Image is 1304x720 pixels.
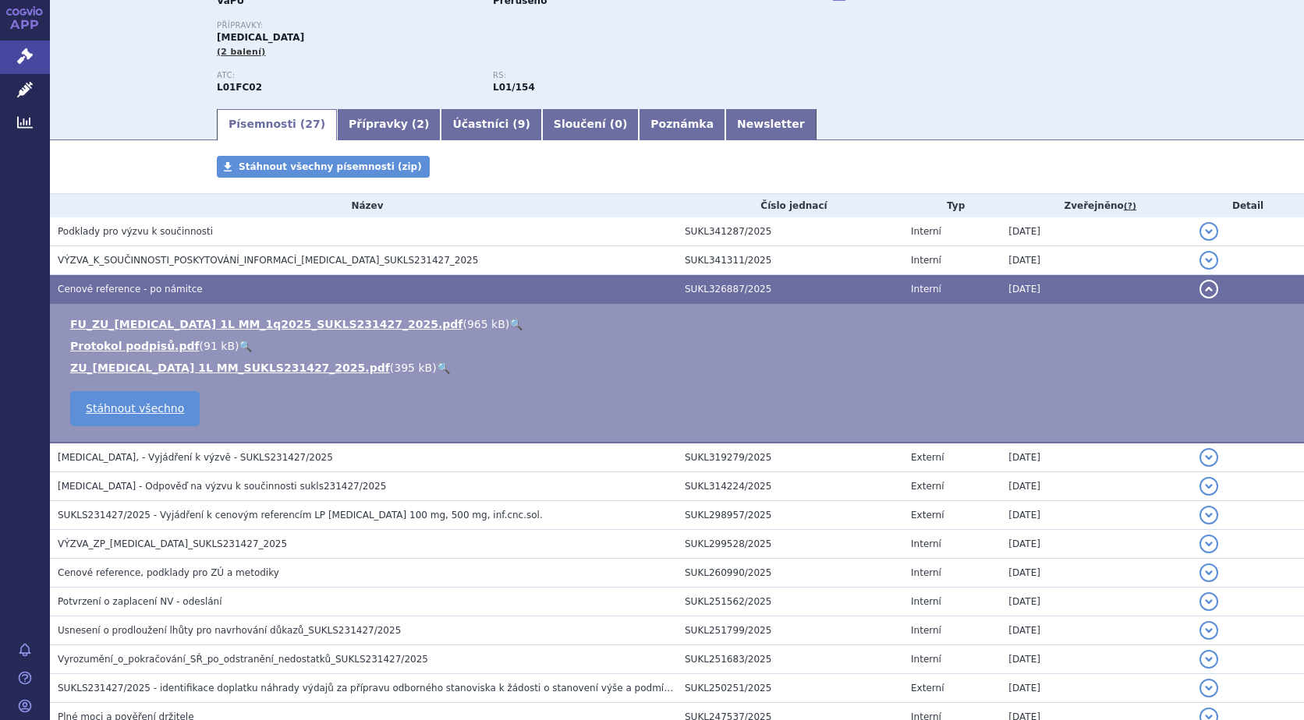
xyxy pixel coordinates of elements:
[467,318,505,330] span: 965 kB
[677,501,903,530] td: SUKL298957/2025
[1001,443,1192,472] td: [DATE]
[1001,501,1192,530] td: [DATE]
[70,362,390,374] a: ZU_[MEDICAL_DATA] 1L MM_SUKLS231427_2025.pdf
[1199,222,1218,241] button: detail
[58,226,213,237] span: Podklady pro výzvu k součinnosti
[509,318,523,330] a: 🔍
[204,340,235,352] span: 91 kB
[677,217,903,246] td: SUKL341287/2025
[58,683,812,694] span: SUKLS231427/2025 - identifikace doplatku náhrady výdajů za přípravu odborného stanoviska k žádost...
[1001,559,1192,588] td: [DATE]
[677,472,903,501] td: SUKL314224/2025
[1199,592,1218,611] button: detail
[1001,194,1192,217] th: Zveřejněno
[58,596,222,607] span: Potvrzení o zaplacení NV - odeslání
[217,32,304,43] span: [MEDICAL_DATA]
[911,654,941,665] span: Interní
[58,538,287,549] span: VÝZVA_ZP_SARCLISA_SUKLS231427_2025
[70,340,200,352] a: Protokol podpisů.pdf
[217,21,769,30] p: Přípravky:
[217,71,477,80] p: ATC:
[1001,217,1192,246] td: [DATE]
[911,481,944,492] span: Externí
[1001,246,1192,275] td: [DATE]
[911,510,944,521] span: Externí
[70,391,200,426] a: Stáhnout všechno
[1199,251,1218,270] button: detail
[217,109,337,140] a: Písemnosti (27)
[1001,472,1192,501] td: [DATE]
[1199,477,1218,496] button: detail
[1001,616,1192,645] td: [DATE]
[911,538,941,549] span: Interní
[1199,621,1218,640] button: detail
[58,452,333,463] span: SARCLISA, - Vyjádření k výzvě - SUKLS231427/2025
[911,596,941,607] span: Interní
[416,118,424,130] span: 2
[394,362,432,374] span: 395 kB
[58,654,428,665] span: Vyrozumění_o_pokračování_SŘ_po_odstranění_nedostatků_SUKLS231427/2025
[58,567,279,578] span: Cenové reference, podklady pro ZÚ a metodiky
[493,71,753,80] p: RS:
[493,82,535,93] strong: izatuximab
[677,645,903,674] td: SUKL251683/2025
[217,47,266,57] span: (2 balení)
[305,118,320,130] span: 27
[1001,674,1192,703] td: [DATE]
[677,559,903,588] td: SUKL260990/2025
[70,338,1288,354] li: ( )
[615,118,622,130] span: 0
[70,360,1288,376] li: ( )
[677,275,903,304] td: SUKL326887/2025
[1199,506,1218,524] button: detail
[1192,194,1304,217] th: Detail
[911,683,944,694] span: Externí
[58,625,401,636] span: Usnesení o prodloužení lhůty pro navrhování důkazů_SUKLS231427/2025
[1001,588,1192,616] td: [DATE]
[1124,201,1136,212] abbr: (?)
[911,284,941,295] span: Interní
[911,567,941,578] span: Interní
[677,616,903,645] td: SUKL251799/2025
[903,194,1001,217] th: Typ
[441,109,541,140] a: Účastníci (9)
[1199,650,1218,669] button: detail
[1199,448,1218,467] button: detail
[437,362,450,374] a: 🔍
[677,674,903,703] td: SUKL250251/2025
[337,109,441,140] a: Přípravky (2)
[1001,645,1192,674] td: [DATE]
[518,118,526,130] span: 9
[677,246,903,275] td: SUKL341311/2025
[639,109,725,140] a: Poznámka
[1199,679,1218,697] button: detail
[58,481,386,492] span: SARCLISA - Odpověď na výzvu k součinnosti sukls231427/2025
[70,316,1288,332] li: ( )
[58,255,478,266] span: VÝZVA_K_SOUČINNOSTI_POSKYTOVÁNÍ_INFORMACÍ_SARCLISA_SUKLS231427_2025
[677,443,903,472] td: SUKL319279/2025
[1199,535,1218,553] button: detail
[239,340,252,352] a: 🔍
[217,82,262,93] strong: IZATUXIMAB
[677,588,903,616] td: SUKL251562/2025
[911,452,944,463] span: Externí
[58,284,203,295] span: Cenové reference - po námitce
[70,318,462,330] a: FU_ZU_[MEDICAL_DATA] 1L MM_1q2025_SUKLS231427_2025.pdf
[1199,563,1218,582] button: detail
[725,109,817,140] a: Newsletter
[1001,275,1192,304] td: [DATE]
[911,625,941,636] span: Interní
[542,109,639,140] a: Sloučení (0)
[58,510,543,521] span: SUKLS231427/2025 - Vyjádření k cenovým referencím LP SARCLISA 100 mg, 500 mg, inf.cnc.sol.
[217,156,430,178] a: Stáhnout všechny písemnosti (zip)
[50,194,677,217] th: Název
[677,194,903,217] th: Číslo jednací
[1001,530,1192,559] td: [DATE]
[911,255,941,266] span: Interní
[1199,280,1218,298] button: detail
[677,530,903,559] td: SUKL299528/2025
[239,161,422,172] span: Stáhnout všechny písemnosti (zip)
[911,226,941,237] span: Interní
